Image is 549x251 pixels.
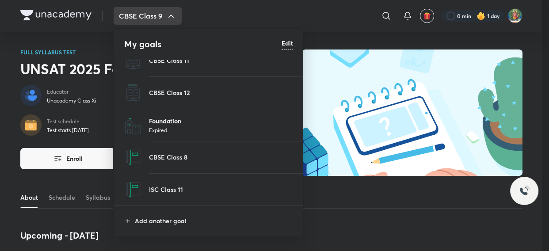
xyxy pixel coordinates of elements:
p: Add another goal [135,216,293,225]
img: CBSE Class 12 [124,84,142,102]
h4: My goals [124,38,282,51]
p: Foundation [149,116,293,125]
img: ISC Class 11 [124,181,142,198]
p: CBSE Class 11 [149,56,293,65]
h6: Edit [282,38,293,48]
img: CBSE Class 11 [124,52,142,69]
p: CBSE Class 8 [149,152,293,162]
img: Foundation [124,117,142,134]
img: CBSE Class 8 [124,148,142,166]
p: ISC Class 11 [149,185,293,194]
p: CBSE Class 12 [149,88,293,97]
p: Expired [149,125,293,134]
